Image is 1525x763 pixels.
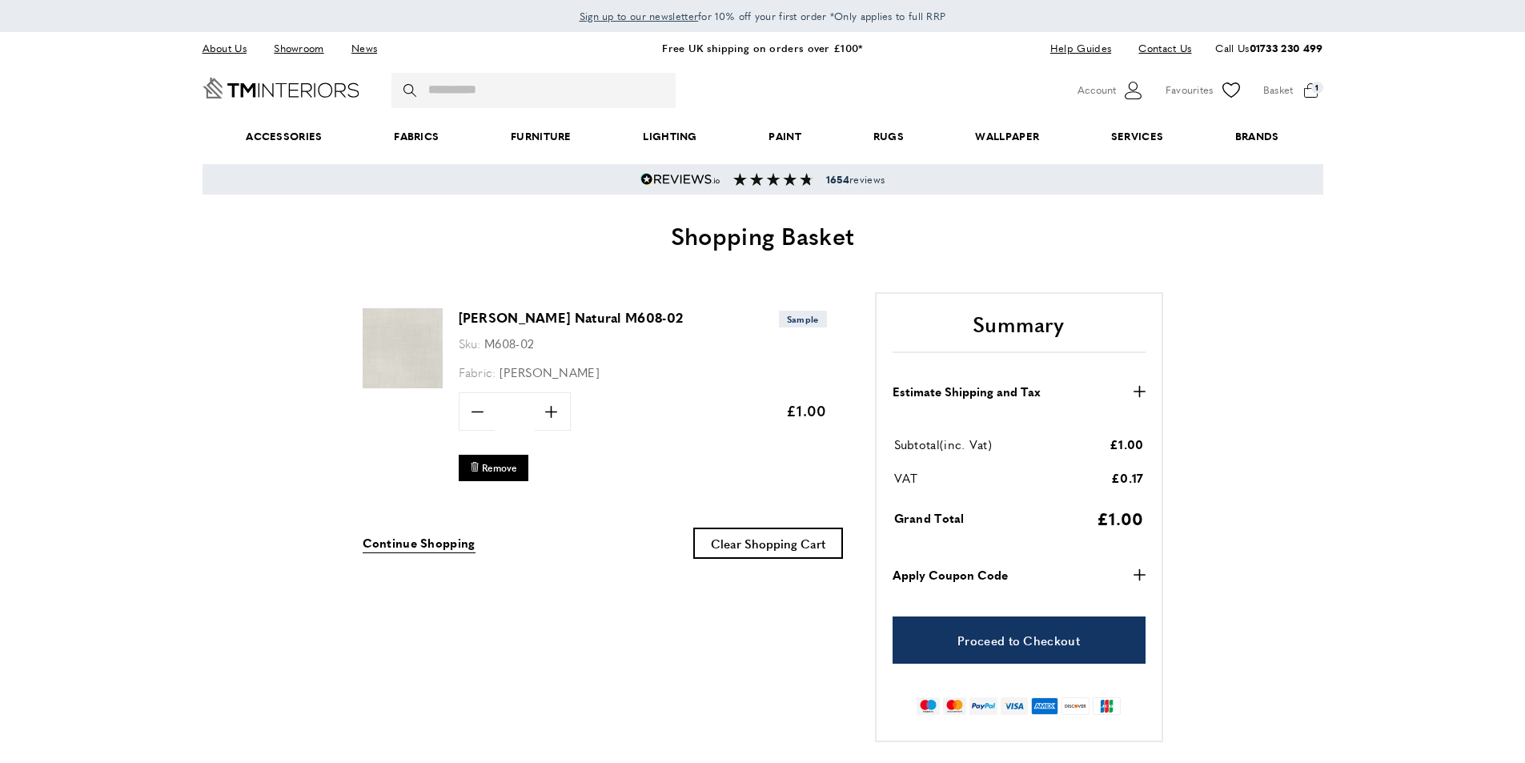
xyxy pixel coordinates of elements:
a: Free UK shipping on orders over £100* [662,40,862,55]
a: Brands [1199,112,1314,161]
img: american-express [1031,697,1059,715]
span: £1.00 [786,400,827,420]
span: Accessories [210,112,358,161]
img: Reviews.io 5 stars [640,173,720,186]
a: Continue Shopping [363,533,476,553]
p: Call Us [1215,40,1322,57]
img: Veranda Hopsack Natural M608-02 [363,308,443,388]
a: Sign up to our newsletter [580,8,699,24]
span: reviews [826,173,885,186]
span: Shopping Basket [671,218,855,252]
a: Help Guides [1038,38,1123,59]
img: discover [1061,697,1090,715]
a: Favourites [1166,78,1243,102]
a: [PERSON_NAME] Natural M608-02 [459,308,684,327]
a: Lighting [608,112,733,161]
a: Showroom [262,38,335,59]
strong: Estimate Shipping and Tax [893,382,1041,401]
button: Remove Veranda Hopsack Natural M608-02 [459,455,528,481]
img: paypal [969,697,997,715]
button: Search [403,73,419,108]
button: Estimate Shipping and Tax [893,382,1146,401]
img: visa [1001,697,1027,715]
span: Clear Shopping Cart [711,535,825,552]
a: Rugs [837,112,940,161]
span: (inc. Vat) [940,436,992,452]
button: Clear Shopping Cart [693,528,843,559]
h2: Summary [893,310,1146,353]
span: £1.00 [1110,436,1144,452]
span: Sku: [459,335,481,351]
span: Subtotal [894,436,940,452]
span: Grand Total [894,509,965,526]
span: Sample [779,311,827,327]
img: mastercard [943,697,966,715]
img: jcb [1093,697,1121,715]
a: News [339,38,389,59]
span: Favourites [1166,82,1214,98]
a: About Us [203,38,259,59]
span: Continue Shopping [363,534,476,551]
strong: Apply Coupon Code [893,565,1008,584]
span: Account [1078,82,1116,98]
img: maestro [917,697,940,715]
img: Reviews section [733,173,813,186]
span: £1.00 [1097,506,1144,530]
a: Furniture [475,112,607,161]
button: Apply Coupon Code [893,565,1146,584]
a: Contact Us [1126,38,1191,59]
a: Go to Home page [203,78,359,98]
a: 01733 230 499 [1250,40,1323,55]
a: Wallpaper [940,112,1075,161]
a: Veranda Hopsack Natural M608-02 [363,377,443,391]
a: Fabrics [358,112,475,161]
a: Services [1075,112,1199,161]
strong: 1654 [826,172,849,187]
span: Fabric: [459,363,496,380]
button: Customer Account [1078,78,1146,102]
span: M608-02 [484,335,534,351]
span: Remove [482,461,517,475]
a: Proceed to Checkout [893,616,1146,664]
span: Sign up to our newsletter [580,9,699,23]
span: [PERSON_NAME] [500,363,600,380]
span: £0.17 [1111,469,1144,486]
a: Paint [733,112,837,161]
span: VAT [894,469,918,486]
span: for 10% off your first order *Only applies to full RRP [580,9,946,23]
